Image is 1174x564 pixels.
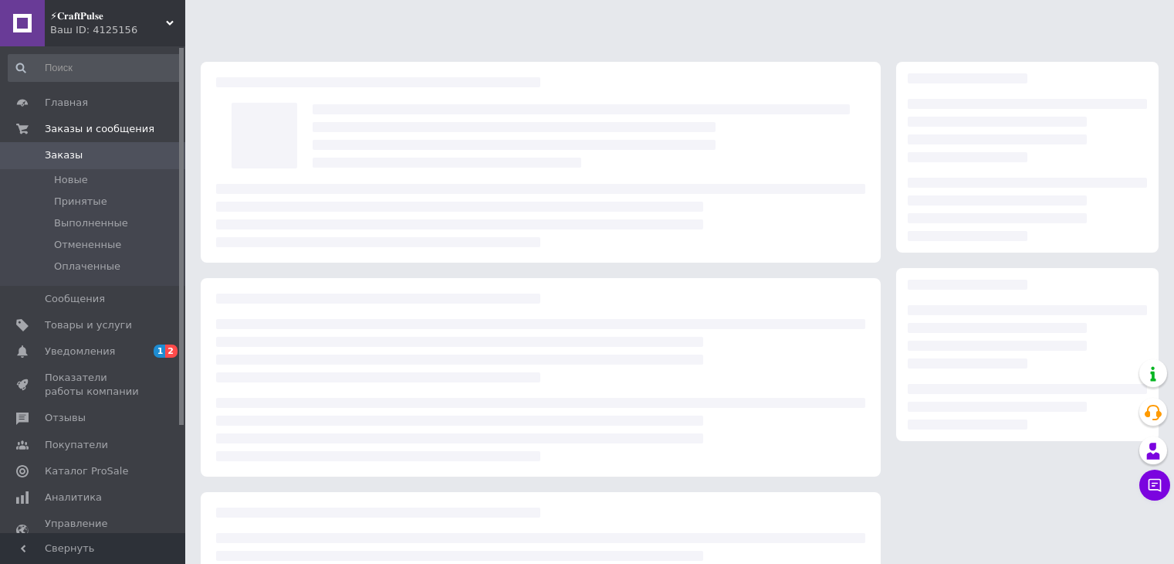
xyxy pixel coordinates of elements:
[45,491,102,505] span: Аналитика
[154,345,166,358] span: 1
[50,9,166,23] span: ⚡𝐂𝐫𝐚𝐟𝐭𝐏𝐮𝐥𝐬𝐞
[45,318,132,332] span: Товары и услуги
[8,54,182,82] input: Поиск
[54,238,121,252] span: Отмененные
[54,173,88,187] span: Новые
[45,371,143,399] span: Показатели работы компании
[1139,470,1170,501] button: Чат с покупателем
[45,517,143,545] span: Управление сайтом
[45,411,86,425] span: Отзывы
[54,195,107,209] span: Принятые
[45,292,105,306] span: Сообщения
[45,464,128,478] span: Каталог ProSale
[45,122,154,136] span: Заказы и сообщения
[165,345,178,358] span: 2
[54,216,128,230] span: Выполненные
[54,260,120,274] span: Оплаченные
[45,148,83,162] span: Заказы
[45,345,115,358] span: Уведомления
[45,438,108,452] span: Покупатели
[50,23,185,37] div: Ваш ID: 4125156
[45,96,88,110] span: Главная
